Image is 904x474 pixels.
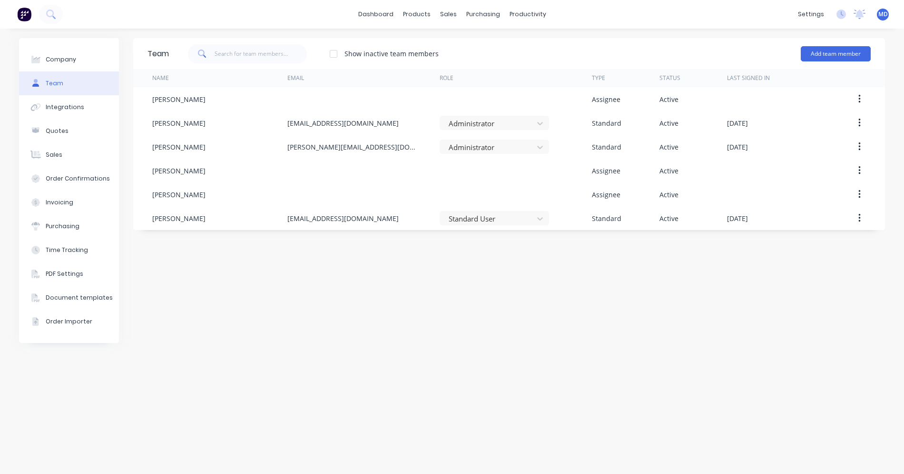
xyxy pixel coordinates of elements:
div: Standard [592,142,621,152]
div: Time Tracking [46,246,88,254]
div: purchasing [462,7,505,21]
div: Company [46,55,76,64]
div: Assignee [592,166,620,176]
div: Name [152,74,169,82]
button: Document templates [19,286,119,310]
button: Order Importer [19,310,119,333]
div: productivity [505,7,551,21]
div: [EMAIL_ADDRESS][DOMAIN_NAME] [287,118,399,128]
div: [PERSON_NAME][EMAIL_ADDRESS][DOMAIN_NAME] [287,142,421,152]
input: Search for team members... [215,44,307,63]
div: [DATE] [727,142,748,152]
div: Active [659,94,678,104]
button: Purchasing [19,214,119,238]
div: [DATE] [727,213,748,223]
div: Sales [46,151,62,159]
div: Team [147,48,169,60]
div: Purchasing [46,222,79,231]
a: dashboard [354,7,398,21]
div: Status [659,74,680,82]
div: Active [659,166,678,176]
div: [PERSON_NAME] [152,213,206,223]
div: Invoicing [46,198,73,207]
button: Sales [19,143,119,167]
div: Standard [592,213,621,223]
div: products [398,7,435,21]
div: Active [659,142,678,152]
div: Show inactive team members [344,49,439,59]
div: [EMAIL_ADDRESS][DOMAIN_NAME] [287,213,399,223]
img: Factory [17,7,31,21]
div: [PERSON_NAME] [152,166,206,176]
span: MD [878,10,888,19]
div: Assignee [592,94,620,104]
div: sales [435,7,462,21]
button: Invoicing [19,191,119,214]
div: settings [793,7,829,21]
div: Active [659,118,678,128]
div: [PERSON_NAME] [152,142,206,152]
div: Type [592,74,605,82]
button: PDF Settings [19,262,119,286]
div: Order Importer [46,317,92,326]
div: Team [46,79,63,88]
button: Company [19,48,119,71]
div: [PERSON_NAME] [152,190,206,200]
div: Standard [592,118,621,128]
button: Team [19,71,119,95]
div: Order Confirmations [46,174,110,183]
button: Quotes [19,119,119,143]
div: Quotes [46,127,69,135]
div: Role [440,74,453,82]
div: [PERSON_NAME] [152,118,206,128]
button: Time Tracking [19,238,119,262]
div: [DATE] [727,118,748,128]
div: Assignee [592,190,620,200]
div: PDF Settings [46,270,83,278]
div: Integrations [46,103,84,111]
div: Document templates [46,293,113,302]
button: Integrations [19,95,119,119]
div: Last signed in [727,74,770,82]
button: Add team member [801,46,871,61]
div: Active [659,213,678,223]
div: Active [659,190,678,200]
div: [PERSON_NAME] [152,94,206,104]
div: Email [287,74,304,82]
button: Order Confirmations [19,167,119,191]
